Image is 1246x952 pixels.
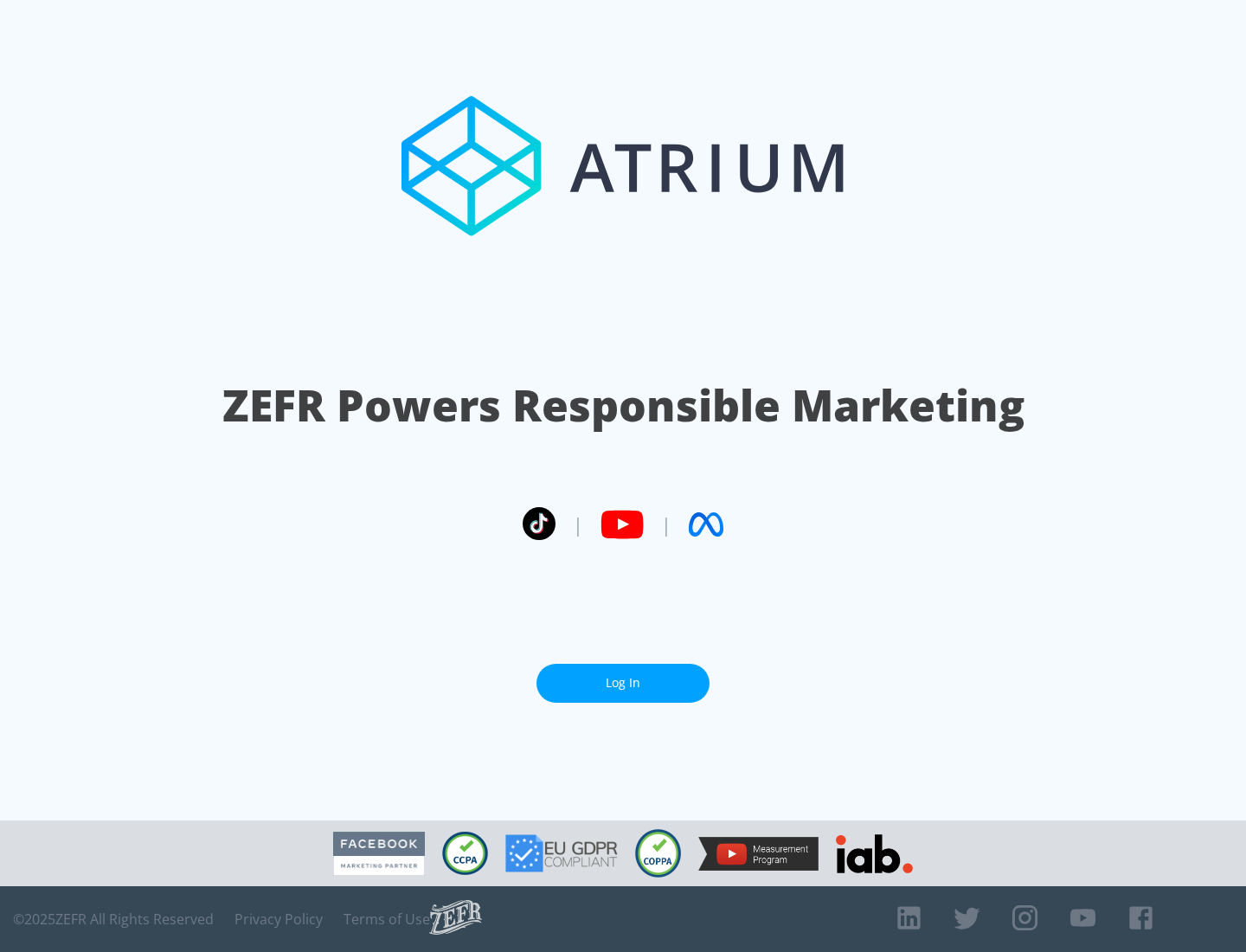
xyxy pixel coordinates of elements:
a: Log In [536,664,710,703]
span: | [661,511,671,537]
img: COPPA Compliant [635,829,681,878]
img: Facebook Marketing Partner [333,832,425,876]
span: © 2025 ZEFR All Rights Reserved [13,910,214,928]
img: YouTube Measurement Program [698,837,819,871]
img: IAB [836,834,913,873]
span: | [573,511,583,537]
img: CCPA Compliant [442,832,488,875]
img: GDPR Compliant [505,834,618,872]
h1: ZEFR Powers Responsible Marketing [222,376,1024,435]
a: Privacy Policy [234,910,323,928]
a: Terms of Use [344,910,430,928]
